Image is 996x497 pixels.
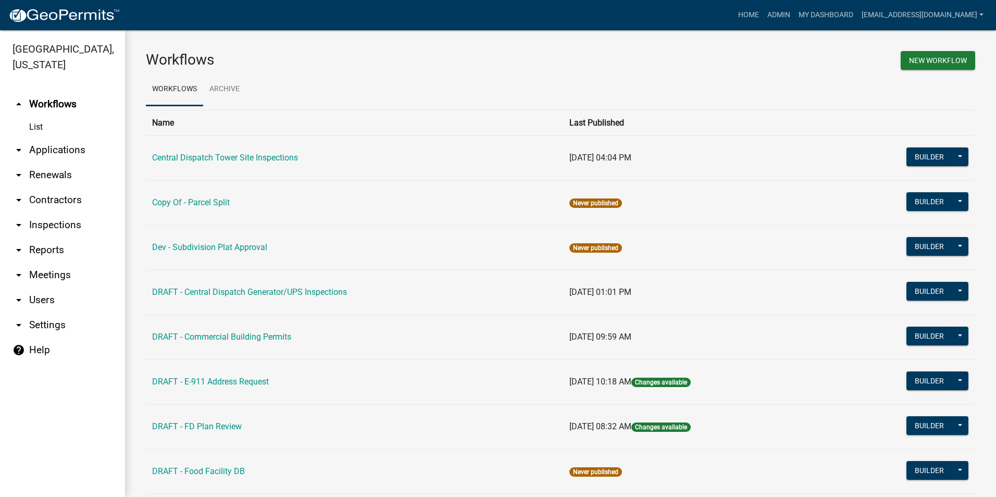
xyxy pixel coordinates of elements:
span: Changes available [631,423,691,432]
button: Builder [906,416,952,435]
button: Builder [906,282,952,301]
th: Last Published [563,110,827,135]
span: [DATE] 09:59 AM [569,332,631,342]
a: DRAFT - E-911 Address Request [152,377,269,387]
a: Home [734,5,763,25]
span: Never published [569,467,622,477]
i: arrow_drop_up [13,98,25,110]
span: Changes available [631,378,691,387]
i: arrow_drop_down [13,294,25,306]
a: DRAFT - Commercial Building Permits [152,332,291,342]
i: arrow_drop_down [13,269,25,281]
a: My Dashboard [794,5,857,25]
a: DRAFT - Central Dispatch Generator/UPS Inspections [152,287,347,297]
a: Admin [763,5,794,25]
span: [DATE] 08:32 AM [569,421,631,431]
i: arrow_drop_down [13,144,25,156]
button: New Workflow [901,51,975,70]
button: Builder [906,461,952,480]
a: Workflows [146,73,203,106]
th: Name [146,110,563,135]
span: Never published [569,243,622,253]
a: Dev - Subdivision Plat Approval [152,242,267,252]
i: arrow_drop_down [13,319,25,331]
i: arrow_drop_down [13,169,25,181]
i: help [13,344,25,356]
i: arrow_drop_down [13,219,25,231]
a: DRAFT - FD Plan Review [152,421,242,431]
button: Builder [906,327,952,345]
i: arrow_drop_down [13,194,25,206]
h3: Workflows [146,51,553,69]
span: [DATE] 01:01 PM [569,287,631,297]
span: [DATE] 10:18 AM [569,377,631,387]
i: arrow_drop_down [13,244,25,256]
button: Builder [906,237,952,256]
button: Builder [906,147,952,166]
a: DRAFT - Food Facility DB [152,466,245,476]
span: [DATE] 04:04 PM [569,153,631,163]
a: Archive [203,73,246,106]
button: Builder [906,371,952,390]
button: Builder [906,192,952,211]
a: Copy Of - Parcel Split [152,197,230,207]
a: [EMAIL_ADDRESS][DOMAIN_NAME] [857,5,988,25]
a: Central Dispatch Tower Site Inspections [152,153,298,163]
span: Never published [569,198,622,208]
